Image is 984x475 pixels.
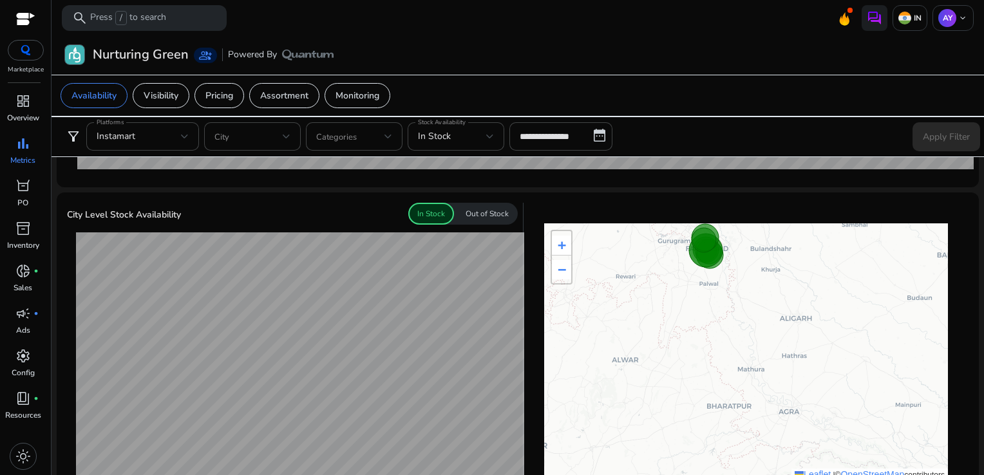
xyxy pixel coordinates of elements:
span: − [558,261,566,277]
span: dashboard [15,93,31,109]
p: Pricing [205,89,233,102]
span: inventory_2 [15,221,31,236]
p: PO [17,197,28,209]
p: Overview [7,112,39,124]
span: group_add [199,49,212,62]
p: Monitoring [336,89,379,102]
p: Marketplace [8,65,44,75]
span: fiber_manual_record [33,268,39,274]
p: Visibility [144,89,178,102]
span: book_4 [15,391,31,406]
span: / [115,11,127,25]
mat-label: Stock Availability [418,118,466,127]
a: Zoom in [552,236,571,256]
img: in.svg [898,12,911,24]
span: + [558,237,566,253]
p: Assortment [260,89,308,102]
img: QC-logo.svg [14,45,37,55]
p: Config [12,367,35,378]
p: City Level Stock Availability [67,208,181,221]
span: fiber_manual_record [33,396,39,401]
span: campaign [15,306,31,321]
p: Metrics [10,154,35,166]
p: Press to search [90,11,166,25]
span: orders [15,178,31,194]
p: Availability [71,89,117,102]
span: Instamart [97,130,135,142]
span: Powered By [228,48,277,61]
span: bar_chart [15,136,31,151]
p: Out of Stock [466,208,509,219]
h3: Nurturing Green [93,47,189,62]
a: Zoom out [552,260,571,279]
span: search [72,10,88,26]
p: IN [911,13,922,23]
p: Inventory [7,239,39,251]
span: light_mode [15,449,31,464]
img: Nurturing Green [65,45,84,64]
p: Ads [16,324,30,336]
p: In Stock [417,208,445,219]
span: filter_alt [66,129,81,144]
span: fiber_manual_record [33,311,39,316]
span: settings [15,348,31,364]
a: group_add [194,48,217,63]
mat-label: Platforms [97,118,124,127]
p: Resources [5,409,41,421]
p: Sales [14,282,32,293]
span: donut_small [15,263,31,279]
span: keyboard_arrow_down [958,13,968,23]
span: In Stock [418,130,451,142]
p: AY [938,9,956,27]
